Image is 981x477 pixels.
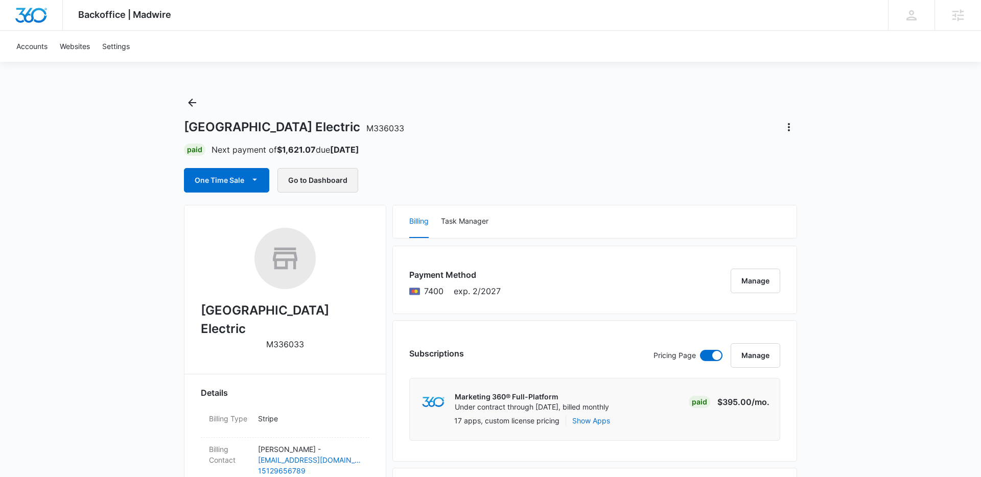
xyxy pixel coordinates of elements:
[54,31,96,62] a: Websites
[689,396,710,408] div: Paid
[781,119,797,135] button: Actions
[572,415,610,426] button: Show Apps
[441,205,488,238] button: Task Manager
[424,285,443,297] span: Mastercard ending with
[209,413,250,424] dt: Billing Type
[409,269,501,281] h3: Payment Method
[409,347,464,360] h3: Subscriptions
[277,145,316,155] strong: $1,621.07
[10,31,54,62] a: Accounts
[184,94,200,111] button: Back
[717,396,769,408] p: $395.00
[653,350,696,361] p: Pricing Page
[212,144,359,156] p: Next payment of due
[258,413,361,424] p: Stripe
[752,397,769,407] span: /mo.
[209,444,250,465] dt: Billing Contact
[201,407,369,438] div: Billing TypeStripe
[78,9,171,20] span: Backoffice | Madwire
[266,338,304,350] p: M336033
[184,120,404,135] h1: [GEOGRAPHIC_DATA] Electric
[409,205,429,238] button: Billing
[258,455,361,465] a: [EMAIL_ADDRESS][DOMAIN_NAME]
[731,343,780,368] button: Manage
[454,415,559,426] p: 17 apps, custom license pricing
[258,444,361,455] p: [PERSON_NAME] -
[422,397,444,408] img: marketing360Logo
[455,402,609,412] p: Under contract through [DATE], billed monthly
[184,144,205,156] div: Paid
[366,123,404,133] span: M336033
[258,465,361,476] a: 15129656789
[184,168,269,193] button: One Time Sale
[455,392,609,402] p: Marketing 360® Full-Platform
[330,145,359,155] strong: [DATE]
[96,31,136,62] a: Settings
[201,387,228,399] span: Details
[277,168,358,193] button: Go to Dashboard
[201,301,369,338] h2: [GEOGRAPHIC_DATA] Electric
[454,285,501,297] span: exp. 2/2027
[731,269,780,293] button: Manage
